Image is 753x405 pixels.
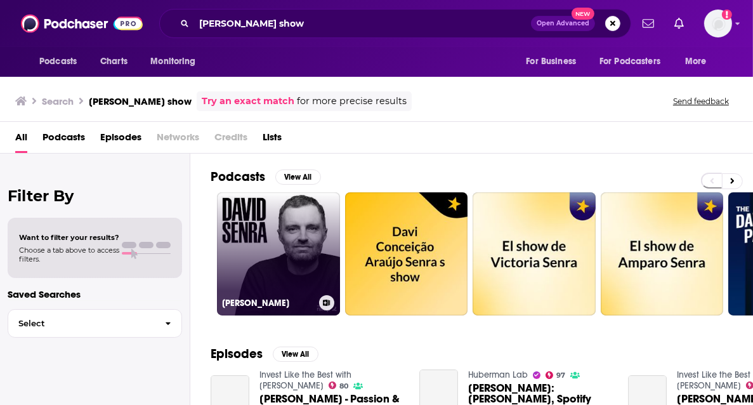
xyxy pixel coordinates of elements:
[21,11,143,36] img: Podchaser - Follow, Share and Rate Podcasts
[704,10,732,37] span: Logged in as megcassidy
[676,50,723,74] button: open menu
[211,346,263,362] h2: Episodes
[537,20,589,27] span: Open Advanced
[273,347,318,362] button: View All
[19,233,119,242] span: Want to filter your results?
[704,10,732,37] button: Show profile menu
[100,127,141,153] a: Episodes
[39,53,77,70] span: Podcasts
[211,169,265,185] h2: Podcasts
[159,9,631,38] div: Search podcasts, credits, & more...
[468,383,613,404] a: DAVID SENRA: Daniel Ek, Spotify
[531,16,595,31] button: Open AdvancedNew
[15,127,27,153] a: All
[468,369,528,380] a: Huberman Lab
[339,383,348,389] span: 80
[546,371,566,379] a: 97
[194,13,531,34] input: Search podcasts, credits, & more...
[141,50,212,74] button: open menu
[8,309,182,338] button: Select
[297,94,407,109] span: for more precise results
[517,50,592,74] button: open menu
[211,169,321,185] a: PodcastsView All
[669,96,733,107] button: Send feedback
[591,50,679,74] button: open menu
[638,13,659,34] a: Show notifications dropdown
[685,53,707,70] span: More
[150,53,195,70] span: Monitoring
[722,10,732,20] svg: Add a profile image
[572,8,594,20] span: New
[214,127,247,153] span: Credits
[89,95,192,107] h3: [PERSON_NAME] show
[217,192,340,315] a: [PERSON_NAME]
[30,50,93,74] button: open menu
[468,383,613,404] span: [PERSON_NAME]: [PERSON_NAME], Spotify
[669,13,689,34] a: Show notifications dropdown
[8,319,155,328] span: Select
[222,298,314,309] h3: [PERSON_NAME]
[8,288,182,300] p: Saved Searches
[526,53,576,70] span: For Business
[599,53,660,70] span: For Podcasters
[329,382,349,389] a: 80
[100,53,128,70] span: Charts
[556,373,565,378] span: 97
[92,50,135,74] a: Charts
[211,346,318,362] a: EpisodesView All
[43,127,85,153] a: Podcasts
[263,127,282,153] a: Lists
[275,169,321,185] button: View All
[42,95,74,107] h3: Search
[202,94,294,109] a: Try an exact match
[704,10,732,37] img: User Profile
[19,246,119,263] span: Choose a tab above to access filters.
[259,369,351,391] a: Invest Like the Best with Patrick O'Shaughnessy
[8,187,182,205] h2: Filter By
[157,127,199,153] span: Networks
